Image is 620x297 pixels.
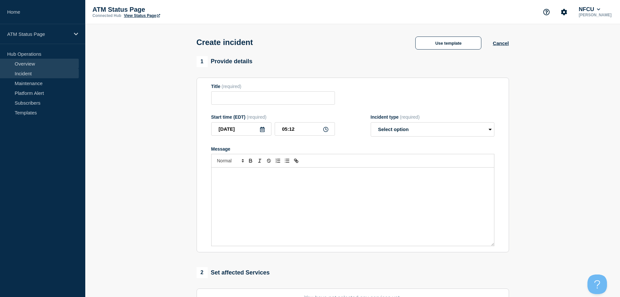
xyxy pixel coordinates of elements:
[371,122,494,137] select: Incident type
[540,5,553,19] button: Support
[557,5,571,19] button: Account settings
[577,13,613,17] p: [PERSON_NAME]
[587,275,607,294] iframe: Help Scout Beacon - Open
[400,114,420,120] span: (required)
[264,157,273,165] button: Toggle strikethrough text
[211,91,335,105] input: Title
[197,56,253,67] div: Provide details
[92,13,121,18] p: Connected Hub
[247,114,267,120] span: (required)
[292,157,301,165] button: Toggle link
[222,84,241,89] span: (required)
[211,146,494,152] div: Message
[282,157,292,165] button: Toggle bulleted list
[92,6,223,13] p: ATM Status Page
[197,56,208,67] span: 1
[273,157,282,165] button: Toggle ordered list
[197,267,208,278] span: 2
[493,40,509,46] button: Cancel
[415,37,481,50] button: Use template
[212,168,494,246] div: Message
[246,157,255,165] button: Toggle bold text
[275,122,335,136] input: HH:MM
[7,31,70,37] p: ATM Status Page
[211,122,271,136] input: YYYY-MM-DD
[124,13,160,18] a: View Status Page
[197,38,253,47] h1: Create incident
[197,267,270,278] div: Set affected Services
[371,114,494,120] div: Incident type
[211,114,335,120] div: Start time (EDT)
[255,157,264,165] button: Toggle italic text
[577,6,601,13] button: NFCU
[214,157,246,165] span: Font size
[211,84,335,89] div: Title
